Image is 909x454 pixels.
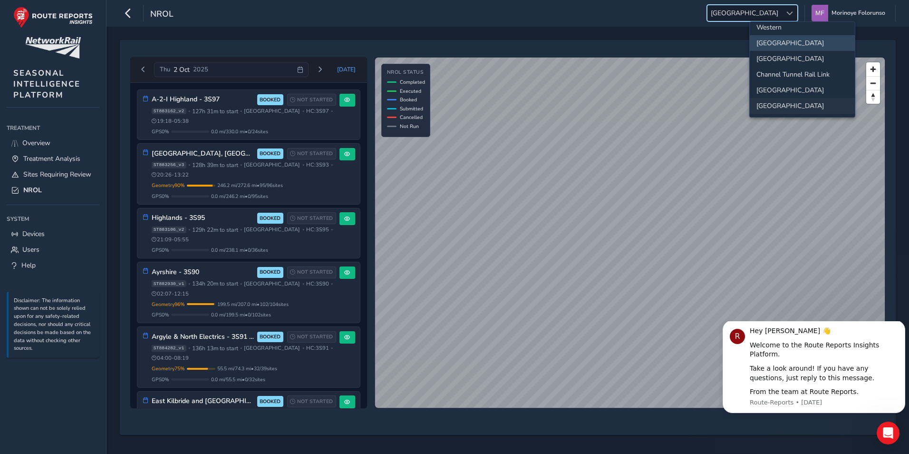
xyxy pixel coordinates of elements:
[375,58,885,408] canvas: Map
[877,422,899,444] iframe: Intercom live chat
[750,98,855,114] li: East Midlands
[188,281,190,286] span: •
[188,162,190,168] span: •
[135,64,151,76] button: Previous day
[211,376,265,383] span: 0.0 mi / 55.5 mi • 0 / 32 sites
[260,398,280,405] span: BOOKED
[306,226,329,233] span: HC: 3S95
[400,88,421,95] span: Executed
[192,345,238,352] span: 136h 13m to start
[400,79,425,86] span: Completed
[152,280,186,287] span: ST882930_v1
[306,161,329,168] span: HC: 3S93
[240,281,242,286] span: •
[7,182,99,198] a: NROL
[244,161,300,168] span: [GEOGRAPHIC_DATA]
[260,150,280,158] span: BOOKED
[13,68,80,100] span: SEASONAL INTELLIGENCE PLATFORM
[152,227,186,233] span: ST883106_v2
[217,301,289,308] span: 199.5 mi / 207.0 mi • 102 / 104 sites
[244,345,300,352] span: [GEOGRAPHIC_DATA]
[160,65,170,74] span: Thu
[211,247,268,254] span: 0.0 mi / 238.1 mi • 0 / 36 sites
[337,66,356,73] span: [DATE]
[192,108,238,115] span: 127h 31m to start
[244,280,300,287] span: [GEOGRAPHIC_DATA]
[7,242,99,257] a: Users
[866,62,880,76] button: Zoom in
[400,105,423,112] span: Submitted
[11,8,26,23] div: Profile image for Route-Reports
[7,121,99,135] div: Treatment
[192,280,238,287] span: 134h 20m to start
[260,215,280,222] span: BOOKED
[152,333,254,341] h3: Argyle & North Electrics - 3S91 AM
[23,170,91,179] span: Sites Requiring Review
[331,162,333,168] span: •
[719,321,909,419] iframe: Intercom notifications message
[211,128,268,135] span: 0.0 mi / 330.0 mi • 0 / 24 sites
[400,123,419,130] span: Not Run
[750,35,855,51] li: Scotland
[188,345,190,351] span: •
[152,376,169,383] span: GPS 0 %
[7,135,99,151] a: Overview
[306,108,329,115] span: HC: 3S97
[152,182,185,189] span: Geometry 90 %
[331,109,333,114] span: •
[7,257,99,273] a: Help
[7,151,99,167] a: Treatment Analysis
[400,114,423,121] span: Cancelled
[812,5,889,21] button: Morinoye Folorunso
[331,345,333,351] span: •
[152,397,254,405] h3: East Kilbride and [GEOGRAPHIC_DATA]
[302,162,304,168] span: •
[211,311,271,318] span: 0.0 mi / 199.5 mi • 0 / 102 sites
[23,154,80,163] span: Treatment Analysis
[750,67,855,82] li: Channel Tunnel Rail Link
[302,227,304,232] span: •
[152,128,169,135] span: GPS 0 %
[244,108,300,115] span: [GEOGRAPHIC_DATA]
[25,37,81,59] img: customer logo
[260,268,280,276] span: BOOKED
[240,345,242,351] span: •
[297,96,333,104] span: NOT STARTED
[400,96,417,103] span: Booked
[211,193,268,200] span: 0.0 mi / 246.2 mi • 0 / 95 sites
[707,5,782,21] span: [GEOGRAPHIC_DATA]
[150,8,174,21] span: NROL
[152,214,254,222] h3: Highlands - 3S95
[188,109,190,114] span: •
[152,150,254,158] h3: [GEOGRAPHIC_DATA], [GEOGRAPHIC_DATA], [GEOGRAPHIC_DATA] 3S93
[7,226,99,242] a: Devices
[7,212,99,226] div: System
[31,5,179,76] div: Message content
[750,20,855,35] li: Western
[152,118,189,125] span: 19:18 - 05:38
[193,65,208,74] span: 2025
[152,171,189,178] span: 20:26 - 13:22
[152,355,189,362] span: 04:00 - 08:19
[192,161,238,169] span: 128h 39m to start
[297,215,333,222] span: NOT STARTED
[31,77,179,86] p: Message from Route-Reports, sent 1w ago
[297,150,333,158] span: NOT STARTED
[331,227,333,232] span: •
[387,69,425,76] h4: NROL Status
[152,365,185,372] span: Geometry 75 %
[13,7,93,28] img: rr logo
[812,5,828,21] img: diamond-layout
[152,162,186,168] span: ST883256_v3
[331,62,362,77] button: Today
[23,186,42,195] span: NROL
[302,281,304,286] span: •
[31,5,179,15] div: Hey [PERSON_NAME] 👋
[22,229,45,238] span: Devices
[217,182,283,189] span: 246.2 mi / 272.6 mi • 95 / 96 sites
[152,236,189,243] span: 21:09 - 05:55
[866,90,880,104] button: Reset bearing to north
[302,345,304,351] span: •
[7,167,99,182] a: Sites Requiring Review
[244,226,300,233] span: [GEOGRAPHIC_DATA]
